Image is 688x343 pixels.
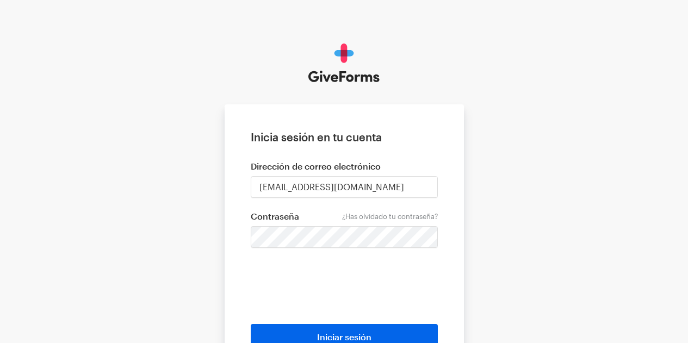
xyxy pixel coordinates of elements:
font: Contraseña [251,211,299,221]
a: ¿Has olvidado tu contraseña? [342,212,438,221]
img: GiveForms [308,43,380,83]
font: Iniciar sesión [317,332,371,342]
iframe: reCAPTCHA [262,264,427,307]
font: Inicia sesión en tu cuenta [251,130,382,144]
font: Dirección de correo electrónico [251,161,381,171]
